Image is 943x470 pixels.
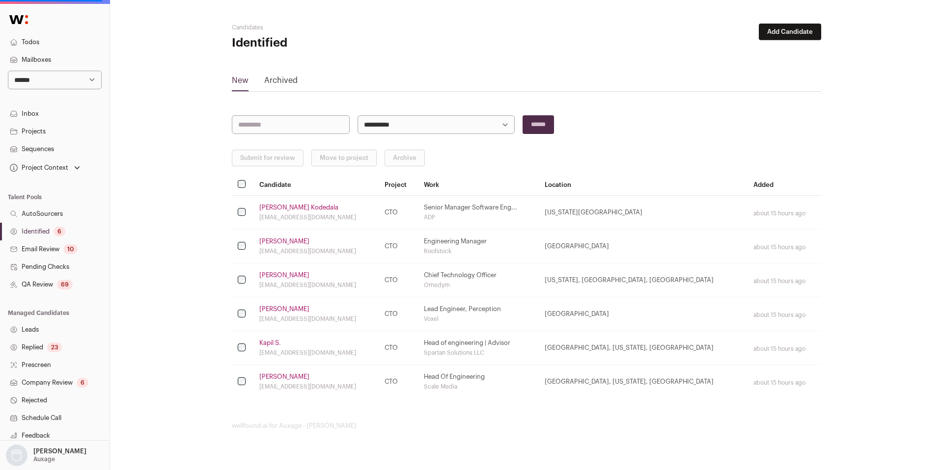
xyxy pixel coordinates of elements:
div: Omedym [424,281,533,289]
div: [EMAIL_ADDRESS][DOMAIN_NAME] [259,315,373,323]
td: Head of engineering | Advisor [418,331,539,365]
h2: Candidates [232,24,428,31]
td: [US_STATE][GEOGRAPHIC_DATA] [539,196,748,230]
h1: Identified [232,35,428,51]
td: CTO [379,230,418,263]
div: [EMAIL_ADDRESS][DOMAIN_NAME] [259,213,373,221]
a: [PERSON_NAME] [259,271,309,279]
td: [GEOGRAPHIC_DATA], [US_STATE], [GEOGRAPHIC_DATA] [539,331,748,365]
div: [EMAIL_ADDRESS][DOMAIN_NAME] [259,383,373,391]
td: [US_STATE], [GEOGRAPHIC_DATA], [GEOGRAPHIC_DATA] [539,263,748,297]
div: about 15 hours ago [753,277,815,285]
div: about 15 hours ago [753,379,815,387]
p: [PERSON_NAME] [33,447,86,455]
div: Voxel [424,315,533,323]
a: Kapil S. [259,339,281,347]
a: Archived [264,75,298,90]
div: Spartan Solutions LLC [424,349,533,357]
a: [PERSON_NAME] [259,373,309,381]
div: 6 [77,378,88,388]
a: [PERSON_NAME] [259,237,309,245]
div: 6 [54,227,65,236]
td: [GEOGRAPHIC_DATA] [539,230,748,263]
img: nopic.png [6,444,28,466]
div: [EMAIL_ADDRESS][DOMAIN_NAME] [259,247,373,255]
p: Auxage [33,455,55,463]
div: 23 [47,342,62,352]
div: about 15 hours ago [753,345,815,353]
button: Open dropdown [8,161,82,175]
button: Open dropdown [4,444,88,466]
th: Candidate [253,174,379,196]
div: Roofstock [424,247,533,255]
td: Chief Technology Officer [418,263,539,297]
td: CTO [379,297,418,331]
th: Added [748,174,821,196]
th: Work [418,174,539,196]
td: CTO [379,331,418,365]
div: Scale Media [424,383,533,391]
a: [PERSON_NAME] Kodedala [259,204,338,211]
td: Head Of Engineering [418,365,539,399]
a: New [232,75,249,90]
div: ADP [424,213,533,221]
td: [GEOGRAPHIC_DATA], [US_STATE], [GEOGRAPHIC_DATA] [539,365,748,399]
td: Engineering Manager [418,230,539,263]
img: Wellfound [4,10,33,29]
div: 10 [63,244,78,254]
footer: wellfound:ai for Auxage - [PERSON_NAME] [232,422,821,430]
a: [PERSON_NAME] [259,305,309,313]
div: [EMAIL_ADDRESS][DOMAIN_NAME] [259,349,373,357]
button: Add Candidate [759,24,821,40]
td: CTO [379,263,418,297]
div: about 15 hours ago [753,311,815,319]
div: [EMAIL_ADDRESS][DOMAIN_NAME] [259,281,373,289]
div: about 15 hours ago [753,243,815,251]
div: Project Context [8,164,68,172]
th: Location [539,174,748,196]
td: CTO [379,196,418,230]
td: Senior Manager Software Eng... [418,196,539,230]
td: [GEOGRAPHIC_DATA] [539,297,748,331]
td: CTO [379,365,418,399]
th: Project [379,174,418,196]
div: 69 [57,280,73,289]
div: about 15 hours ago [753,209,815,217]
td: Lead Engineer, Perception [418,297,539,331]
